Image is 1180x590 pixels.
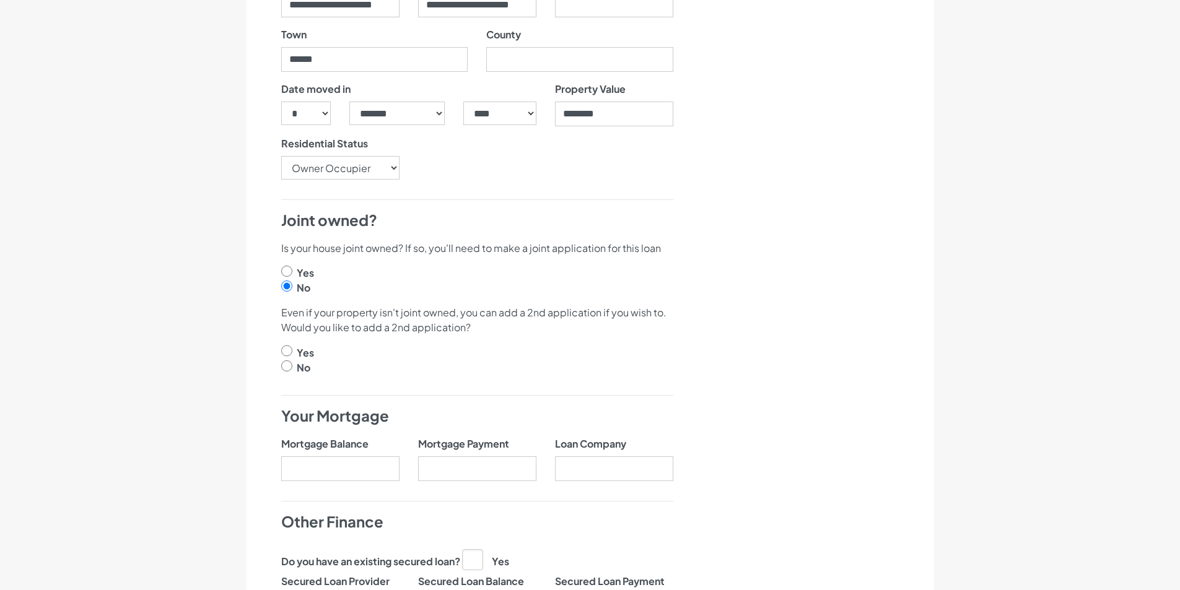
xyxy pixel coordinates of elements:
label: Mortgage Payment [418,436,509,451]
p: Even if your property isn't joint owned, you can add a 2nd application if you wish to. Would you ... [281,305,673,335]
h4: Other Finance [281,511,673,532]
label: No [297,360,310,375]
h4: Joint owned? [281,210,673,231]
label: Yes [297,266,314,280]
label: Mortgage Balance [281,436,369,451]
label: Town [281,27,307,42]
label: Secured Loan Balance [418,574,524,589]
label: Secured Loan Provider [281,574,390,589]
label: County [486,27,521,42]
label: Yes [462,549,509,569]
label: Property Value [555,82,626,97]
p: Is your house joint owned? If so, you'll need to make a joint application for this loan [281,241,673,256]
h4: Your Mortgage [281,406,673,427]
label: Date moved in [281,82,351,97]
label: Loan Company [555,436,626,451]
label: Secured Loan Payment [555,574,665,589]
label: Do you have an existing secured loan? [281,554,460,569]
label: Residential Status [281,136,368,151]
label: No [297,280,310,295]
label: Yes [297,345,314,360]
